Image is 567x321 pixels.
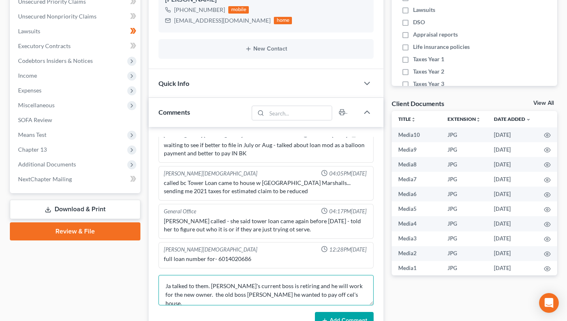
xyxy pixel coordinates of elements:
[11,113,140,127] a: SOFA Review
[487,246,537,261] td: [DATE]
[158,79,189,87] span: Quick Info
[448,116,481,122] a: Extensionunfold_more
[533,100,554,106] a: View All
[487,142,537,157] td: [DATE]
[392,187,441,201] td: Media6
[164,179,368,195] div: called bc Tower Loan came to house w [GEOGRAPHIC_DATA] Marshalls... sending me 2021 taxes for est...
[487,231,537,246] td: [DATE]
[487,201,537,216] td: [DATE]
[487,187,537,201] td: [DATE]
[158,108,190,116] span: Comments
[18,57,93,64] span: Codebtors Insiders & Notices
[11,24,140,39] a: Lawsuits
[392,246,441,261] td: Media2
[441,216,487,231] td: JPG
[413,30,458,39] span: Appraisal reports
[441,157,487,172] td: JPG
[487,157,537,172] td: [DATE]
[441,142,487,157] td: JPG
[398,116,416,122] a: Titleunfold_more
[18,176,72,182] span: NextChapter Mailing
[413,43,470,51] span: Life insurance policies
[164,255,368,263] div: full loan number for- 6014020686
[487,172,537,187] td: [DATE]
[10,222,140,240] a: Review & File
[476,117,481,122] i: unfold_more
[11,172,140,187] a: NextChapter Mailing
[392,261,441,276] td: Media1
[164,170,257,178] div: [PERSON_NAME][DEMOGRAPHIC_DATA]
[441,231,487,246] td: JPG
[392,216,441,231] td: Media4
[174,6,225,14] div: [PHONE_NUMBER]
[392,231,441,246] td: Media3
[487,261,537,276] td: [DATE]
[18,102,55,109] span: Miscellaneous
[441,187,487,201] td: JPG
[413,6,435,14] span: Lawsuits
[18,13,96,20] span: Unsecured Nonpriority Claims
[441,261,487,276] td: JPG
[228,6,249,14] div: mobile
[539,293,559,313] div: Open Intercom Messenger
[274,17,292,24] div: home
[18,116,52,123] span: SOFA Review
[164,217,368,233] div: [PERSON_NAME] called - she said tower loan came again before [DATE] - told her to figure out who ...
[392,99,444,108] div: Client Documents
[392,157,441,172] td: Media8
[18,131,46,138] span: Means Test
[526,117,531,122] i: expand_more
[18,42,71,49] span: Executory Contracts
[329,246,367,254] span: 12:28PM[DATE]
[174,16,271,25] div: [EMAIL_ADDRESS][DOMAIN_NAME]
[441,127,487,142] td: JPG
[164,141,368,157] div: waiting to see if better to file in July or Aug - talked about loan mod as a balloon payment and ...
[413,55,444,63] span: Taxes Year 1
[392,127,441,142] td: Media10
[392,201,441,216] td: Media5
[487,127,537,142] td: [DATE]
[329,170,367,178] span: 04:05PM[DATE]
[494,116,531,122] a: Date Added expand_more
[18,87,41,94] span: Expenses
[329,208,367,215] span: 04:17PM[DATE]
[11,39,140,53] a: Executory Contracts
[487,216,537,231] td: [DATE]
[441,246,487,261] td: JPG
[411,117,416,122] i: unfold_more
[392,142,441,157] td: Media9
[413,18,425,26] span: DSO
[18,146,47,153] span: Chapter 13
[10,200,140,219] a: Download & Print
[413,67,444,76] span: Taxes Year 2
[413,80,444,88] span: Taxes Year 3
[441,201,487,216] td: JPG
[165,46,367,52] button: New Contact
[18,161,76,168] span: Additional Documents
[441,172,487,187] td: JPG
[164,246,257,254] div: [PERSON_NAME][DEMOGRAPHIC_DATA]
[18,72,37,79] span: Income
[164,208,196,215] div: General Office
[392,172,441,187] td: Media7
[18,28,40,35] span: Lawsuits
[267,106,332,120] input: Search...
[11,9,140,24] a: Unsecured Nonpriority Claims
